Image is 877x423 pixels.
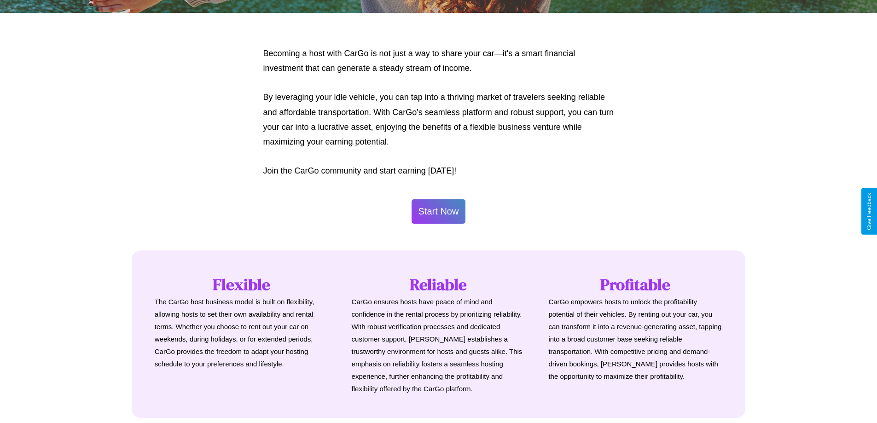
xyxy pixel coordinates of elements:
h1: Flexible [155,273,329,296]
p: CarGo ensures hosts have peace of mind and confidence in the rental process by prioritizing relia... [352,296,526,395]
p: By leveraging your idle vehicle, you can tap into a thriving market of travelers seeking reliable... [263,90,614,150]
div: Give Feedback [866,193,872,230]
p: Join the CarGo community and start earning [DATE]! [263,163,614,178]
h1: Reliable [352,273,526,296]
p: CarGo empowers hosts to unlock the profitability potential of their vehicles. By renting out your... [548,296,722,382]
h1: Profitable [548,273,722,296]
p: The CarGo host business model is built on flexibility, allowing hosts to set their own availabili... [155,296,329,370]
p: Becoming a host with CarGo is not just a way to share your car—it's a smart financial investment ... [263,46,614,76]
button: Start Now [412,199,466,224]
